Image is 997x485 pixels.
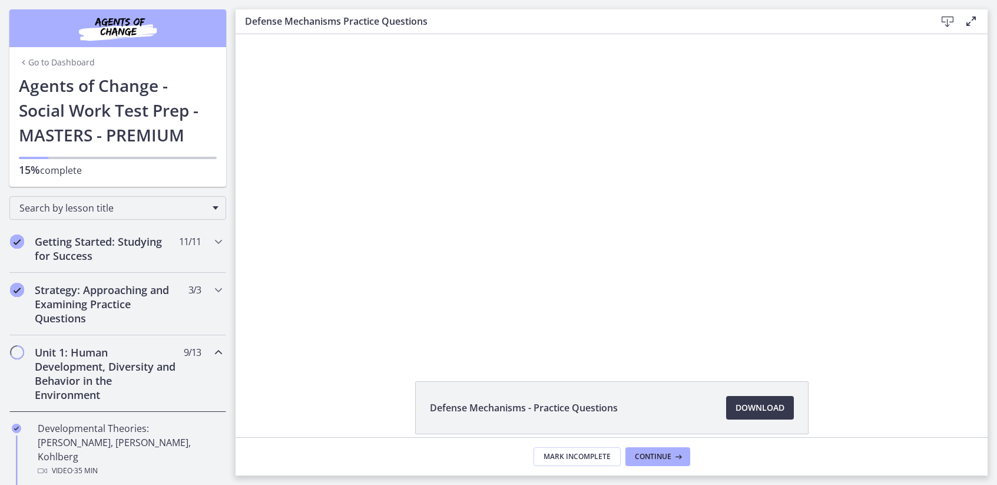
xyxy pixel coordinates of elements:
button: Mark Incomplete [534,447,621,466]
span: · 35 min [72,464,98,478]
p: complete [19,163,217,177]
button: Continue [625,447,690,466]
span: Search by lesson title [19,202,207,215]
img: Agents of Change [47,14,188,42]
div: Search by lesson title [9,196,226,220]
span: 3 / 3 [188,283,201,297]
div: Video [38,464,221,478]
h2: Unit 1: Human Development, Diversity and Behavior in the Environment [35,345,178,402]
span: 9 / 13 [184,345,201,359]
i: Completed [10,235,24,249]
h1: Agents of Change - Social Work Test Prep - MASTERS - PREMIUM [19,73,217,147]
h3: Defense Mechanisms Practice Questions [245,14,917,28]
a: Download [726,396,794,420]
a: Go to Dashboard [19,57,95,68]
span: Continue [635,452,671,461]
span: Defense Mechanisms - Practice Questions [430,401,618,415]
span: Download [736,401,784,415]
span: Mark Incomplete [544,452,611,461]
span: 15% [19,163,40,177]
iframe: To enrich screen reader interactions, please activate Accessibility in Grammarly extension settings [236,34,988,354]
h2: Strategy: Approaching and Examining Practice Questions [35,283,178,325]
i: Completed [10,283,24,297]
i: Completed [12,424,21,433]
span: 11 / 11 [179,235,201,249]
h2: Getting Started: Studying for Success [35,235,178,263]
div: Developmental Theories: [PERSON_NAME], [PERSON_NAME], Kohlberg [38,421,221,478]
